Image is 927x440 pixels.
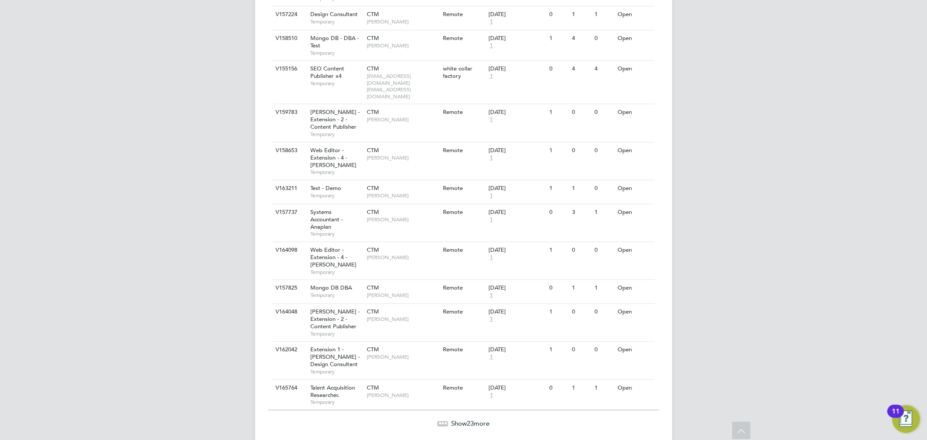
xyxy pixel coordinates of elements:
[310,246,356,268] span: Web Editor - Extension - 4 - [PERSON_NAME]
[615,204,653,220] div: Open
[488,292,494,299] span: 1
[593,61,615,77] div: 4
[892,405,920,433] button: Open Resource Center, 11 new notifications
[570,380,592,396] div: 1
[367,346,379,353] span: CTM
[547,342,570,358] div: 1
[570,30,592,47] div: 4
[892,411,900,423] div: 11
[274,104,304,120] div: V159783
[615,7,653,23] div: Open
[310,169,362,176] span: Temporary
[367,147,379,154] span: CTM
[310,184,341,192] span: Test - Demo
[593,143,615,159] div: 0
[274,7,304,23] div: V157224
[310,208,343,230] span: Systems Accountant - Anaplan
[443,108,463,116] span: Remote
[488,384,545,392] div: [DATE]
[593,242,615,258] div: 0
[443,308,463,315] span: Remote
[593,380,615,396] div: 1
[488,284,545,292] div: [DATE]
[615,30,653,47] div: Open
[615,180,653,197] div: Open
[547,180,570,197] div: 1
[310,368,362,375] span: Temporary
[443,10,463,18] span: Remote
[488,216,494,223] span: 1
[570,304,592,320] div: 0
[310,284,352,291] span: Mongo DB DBA
[488,392,494,399] span: 1
[547,143,570,159] div: 1
[593,180,615,197] div: 0
[367,42,439,49] span: [PERSON_NAME]
[367,65,379,72] span: CTM
[547,380,570,396] div: 0
[310,330,362,337] span: Temporary
[274,304,304,320] div: V164048
[310,50,362,57] span: Temporary
[615,242,653,258] div: Open
[570,204,592,220] div: 3
[570,342,592,358] div: 0
[274,143,304,159] div: V158653
[310,147,356,169] span: Web Editor - Extension - 4 - [PERSON_NAME]
[593,7,615,23] div: 1
[570,180,592,197] div: 1
[310,230,362,237] span: Temporary
[443,65,472,80] span: white collar factory
[310,346,360,368] span: Extension 1 - [PERSON_NAME] - Design Consultant
[615,380,653,396] div: Open
[310,269,362,276] span: Temporary
[310,80,362,87] span: Temporary
[488,254,494,261] span: 1
[593,204,615,220] div: 1
[467,419,474,427] span: 23
[570,242,592,258] div: 0
[488,209,545,216] div: [DATE]
[274,242,304,258] div: V164098
[367,184,379,192] span: CTM
[615,143,653,159] div: Open
[367,216,439,223] span: [PERSON_NAME]
[488,42,494,50] span: 1
[274,61,304,77] div: V155156
[615,342,653,358] div: Open
[310,384,355,399] span: Talent Acquisition Researcher.
[570,104,592,120] div: 0
[310,292,362,299] span: Temporary
[310,399,362,406] span: Temporary
[443,384,463,391] span: Remote
[367,18,439,25] span: [PERSON_NAME]
[443,346,463,353] span: Remote
[367,154,439,161] span: [PERSON_NAME]
[488,18,494,26] span: 1
[488,11,545,18] div: [DATE]
[547,280,570,296] div: 0
[274,380,304,396] div: V165764
[570,280,592,296] div: 1
[274,342,304,358] div: V162042
[367,73,439,100] span: [EMAIL_ADDRESS][DOMAIN_NAME] [EMAIL_ADDRESS][DOMAIN_NAME]
[443,246,463,253] span: Remote
[367,392,439,399] span: [PERSON_NAME]
[615,61,653,77] div: Open
[570,143,592,159] div: 0
[488,35,545,42] div: [DATE]
[488,147,545,154] div: [DATE]
[547,304,570,320] div: 1
[570,61,592,77] div: 4
[310,308,360,330] span: [PERSON_NAME] - Extension - 2 - Content Publisher
[593,104,615,120] div: 0
[310,65,344,80] span: SEO Content Publisher x4
[367,208,379,216] span: CTM
[274,204,304,220] div: V157737
[593,304,615,320] div: 0
[488,308,545,316] div: [DATE]
[274,180,304,197] div: V163211
[274,30,304,47] div: V158510
[367,192,439,199] span: [PERSON_NAME]
[452,419,490,427] span: Show more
